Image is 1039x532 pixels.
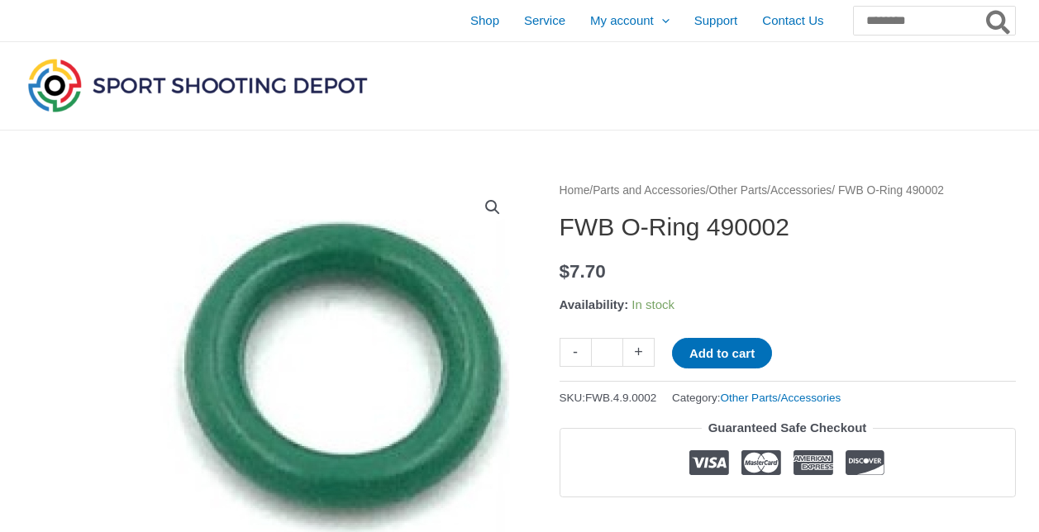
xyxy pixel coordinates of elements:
[632,297,674,311] span: In stock
[24,55,371,116] img: Sport Shooting Depot
[721,392,841,404] a: Other Parts/Accessories
[623,338,655,367] a: +
[560,180,1016,202] nav: Breadcrumb
[560,212,1016,242] h1: FWB O-Ring 490002
[560,297,629,311] span: Availability:
[983,7,1015,35] button: Search
[560,387,657,408] span: SKU:
[593,184,706,197] a: Parts and Accessories
[709,184,832,197] a: Other Parts/Accessories
[560,261,570,282] span: $
[560,261,606,282] bdi: 7.70
[478,192,508,222] a: View full-screen image gallery
[585,392,656,404] span: FWB.4.9.0002
[560,338,591,367] a: -
[702,416,874,439] legend: Guaranteed Safe Checkout
[672,387,841,408] span: Category:
[672,338,772,368] button: Add to cart
[560,184,590,197] a: Home
[591,338,623,367] input: Product quantity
